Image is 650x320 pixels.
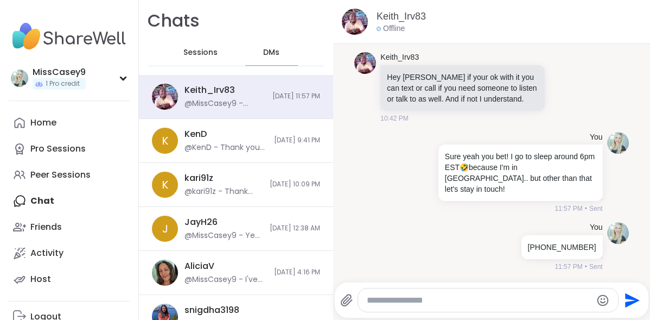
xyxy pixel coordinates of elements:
button: Send [619,288,643,312]
a: Keith_Irv83 [377,10,426,23]
span: • [585,204,587,214]
span: [DATE] 10:09 PM [270,180,320,189]
div: @MissCasey9 - [PHONE_NUMBER] [184,98,266,109]
p: [PHONE_NUMBER] [528,242,596,253]
div: Peer Sessions [30,169,91,181]
span: Sent [589,262,603,272]
img: https://sharewell-space-live.sfo3.digitaloceanspaces.com/user-generated/2506903d-d2c0-4f3c-8b97-8... [607,132,629,154]
img: https://sharewell-space-live.sfo3.digitaloceanspaces.com/user-generated/2506903d-d2c0-4f3c-8b97-8... [607,222,629,244]
img: MissCasey9 [11,70,28,87]
span: k [162,177,168,193]
span: K [162,133,168,149]
div: @MissCasey9 - I've been mostly doing good the last few days! Focusing on the positive, spending t... [184,274,267,285]
span: • [585,262,587,272]
div: @kari91z - Thank you [PERSON_NAME]!! And same girl same!! sweet genuine souls gravitate to one an... [184,186,263,197]
span: [DATE] 4:16 PM [274,268,320,277]
a: Home [9,110,130,136]
div: Offline [377,23,405,34]
img: https://sharewell-space-live.sfo3.digitaloceanspaces.com/user-generated/ff597ffa-3a28-4f1e-8ad8-7... [342,9,368,35]
span: 1 Pro credit [46,79,80,89]
h4: You [590,222,603,233]
a: Host [9,266,130,292]
div: AliciaV [184,260,214,272]
div: Activity [30,247,63,259]
img: https://sharewell-space-live.sfo3.digitaloceanspaces.com/user-generated/ff597ffa-3a28-4f1e-8ad8-7... [152,84,178,110]
button: Emoji picker [596,294,609,307]
a: Activity [9,240,130,266]
a: Peer Sessions [9,162,130,188]
span: [DATE] 12:38 AM [270,224,320,233]
img: https://sharewell-space-live.sfo3.digitaloceanspaces.com/user-generated/ff597ffa-3a28-4f1e-8ad8-7... [354,52,376,74]
div: Home [30,117,56,129]
p: Sure yeah you bet! I go to sleep around 6pm EST because I'm in [GEOGRAPHIC_DATA].. but other than... [445,151,596,194]
span: 11:57 PM [555,262,582,272]
a: Pro Sessions [9,136,130,162]
textarea: Type your message [367,295,591,306]
span: 10:42 PM [380,114,408,123]
div: MissCasey9 [33,66,86,78]
span: 11:57 PM [555,204,582,214]
span: 🤣 [460,163,469,172]
div: Friends [30,221,62,233]
span: DMs [263,47,279,58]
div: KenD [184,128,207,140]
span: Sessions [183,47,218,58]
a: Keith_Irv83 [380,52,419,63]
div: @MissCasey9 - Yes, alone! It's my favorite thing in the world. Why do you get anxiety? 🤔 Home is ... [184,230,263,241]
div: JayH26 [184,216,218,228]
div: @KenD - Thank you I’m trying [184,142,267,153]
span: J [162,221,168,237]
a: Friends [9,214,130,240]
div: Pro Sessions [30,143,86,155]
span: [DATE] 9:41 PM [274,136,320,145]
img: ShareWell Nav Logo [9,17,130,55]
div: snigdha3198 [184,304,239,316]
div: Host [30,273,51,285]
span: Sent [589,204,603,214]
h1: Chats [148,9,200,33]
h4: You [590,132,603,143]
img: https://sharewell-space-live.sfo3.digitaloceanspaces.com/user-generated/3d3b4bc2-a2ce-441a-bc89-9... [152,260,178,286]
p: Hey [PERSON_NAME] if your ok with it you can text or call if you need someone to listen or talk t... [387,72,538,104]
span: [DATE] 11:57 PM [272,92,320,101]
div: Keith_Irv83 [184,84,235,96]
div: kari91z [184,172,213,184]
